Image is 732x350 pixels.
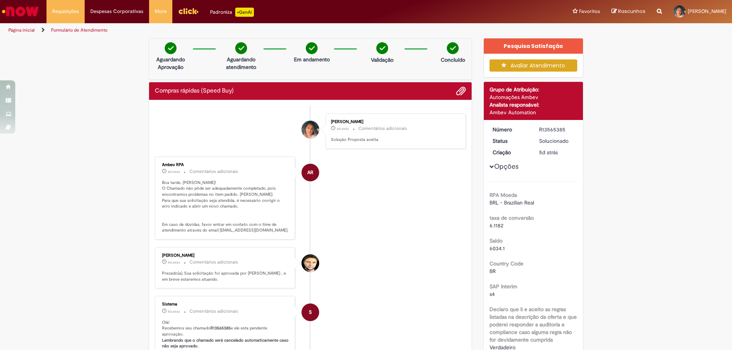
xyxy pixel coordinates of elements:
span: More [155,8,167,15]
p: Em andamento [294,56,330,63]
img: ServiceNow [1,4,40,19]
small: Comentários adicionais [189,308,238,315]
span: [PERSON_NAME] [688,8,726,14]
p: Concluído [441,56,465,64]
small: Comentários adicionais [358,125,407,132]
time: 25/09/2025 09:25:21 [168,309,180,314]
time: 26/09/2025 07:09:55 [337,126,349,131]
div: Ambev RPA [162,163,289,167]
div: System [302,304,319,321]
time: 25/09/2025 09:25:08 [539,149,558,156]
dt: Status [487,137,534,145]
b: SAP Interim [490,283,517,290]
span: 4d atrás [168,169,180,174]
img: check-circle-green.png [235,42,247,54]
p: Solução Proposta aceita. [331,137,458,143]
p: Boa tarde, [PERSON_NAME]! O Chamado não pôde ser adequadamente completado, pois encontramos probl... [162,180,289,233]
span: S [309,303,312,321]
span: 4d atrás [168,260,180,265]
dt: Número [487,126,534,133]
div: Ambev Automation [490,109,578,116]
b: taxa de conversão [490,214,534,221]
span: 6.1182 [490,222,503,229]
span: AR [307,163,313,182]
time: 25/09/2025 15:56:12 [168,169,180,174]
span: s4 [490,291,495,297]
div: [PERSON_NAME] [331,120,458,124]
div: Weslei Da Silva Filsen [302,254,319,272]
span: 5d atrás [539,149,558,156]
img: check-circle-green.png [447,42,459,54]
b: Declaro que li e aceito as regras listadas na descrição da oferta e que poderei responder a audit... [490,306,577,343]
dt: Criação [487,149,534,156]
h2: Compras rápidas (Speed Buy) Histórico de tíquete [155,88,234,94]
img: check-circle-green.png [306,42,318,54]
b: RPA Moeda [490,192,517,198]
div: Sistema [162,302,289,307]
p: Validação [371,56,393,64]
span: BRL - Brazilian Real [490,199,534,206]
div: Padroniza [210,8,254,17]
p: Olá! Recebemos seu chamado e ele esta pendente aprovação. [162,320,289,350]
button: Avaliar Atendimento [490,59,578,72]
time: 25/09/2025 14:52:47 [168,260,180,265]
div: Kelly Cristina Peixoto Pereira [302,121,319,138]
div: Solucionado [539,137,575,145]
div: [PERSON_NAME] [162,253,289,258]
div: 25/09/2025 09:25:08 [539,149,575,156]
ul: Trilhas de página [6,23,482,37]
b: Lembrando que o chamado será cancelado automaticamente caso não seja aprovado. [162,337,290,349]
div: Analista responsável: [490,101,578,109]
small: Comentários adicionais [189,259,238,265]
span: 4d atrás [337,126,349,131]
span: Favoritos [579,8,600,15]
p: Prezado(a), Sua solicitação foi aprovada por [PERSON_NAME] , e em breve estaremos atuando. [162,270,289,282]
div: R13565385 [539,126,575,133]
div: Ambev RPA [302,164,319,181]
img: click_logo_yellow_360x200.png [178,5,199,17]
small: Comentários adicionais [189,168,238,175]
span: 5d atrás [168,309,180,314]
div: Grupo de Atribuição: [490,86,578,93]
span: BR [490,268,496,275]
div: Pesquisa Satisfação [484,38,583,54]
a: Rascunhos [612,8,645,15]
img: check-circle-green.png [376,42,388,54]
span: Despesas Corporativas [90,8,143,15]
a: Formulário de Atendimento [51,27,108,33]
span: Requisições [52,8,79,15]
div: Automações Ambev [490,93,578,101]
button: Adicionar anexos [456,86,466,96]
b: Country Code [490,260,523,267]
p: Aguardando atendimento [223,56,260,71]
b: Saldo [490,237,502,244]
img: check-circle-green.png [165,42,177,54]
b: R13565385 [210,325,231,331]
span: 6034.1 [490,245,505,252]
span: Rascunhos [618,8,645,15]
p: +GenAi [235,8,254,17]
a: Página inicial [8,27,35,33]
p: Aguardando Aprovação [152,56,189,71]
